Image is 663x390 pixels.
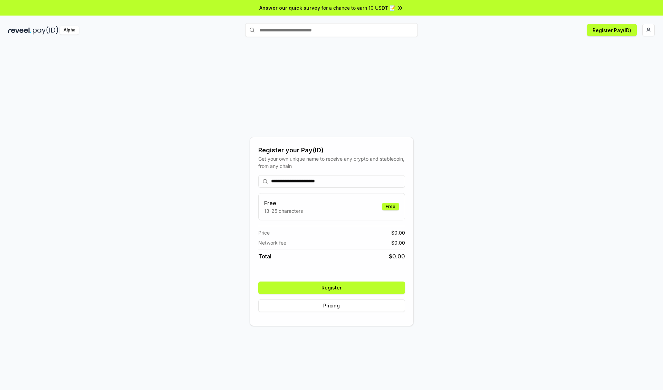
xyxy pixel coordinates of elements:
[258,239,286,246] span: Network fee
[33,26,58,35] img: pay_id
[259,4,320,11] span: Answer our quick survey
[587,24,637,36] button: Register Pay(ID)
[382,203,399,210] div: Free
[258,155,405,170] div: Get your own unique name to receive any crypto and stablecoin, from any chain
[258,252,271,260] span: Total
[258,145,405,155] div: Register your Pay(ID)
[389,252,405,260] span: $ 0.00
[258,229,270,236] span: Price
[60,26,79,35] div: Alpha
[391,229,405,236] span: $ 0.00
[391,239,405,246] span: $ 0.00
[264,207,303,215] p: 13-25 characters
[321,4,395,11] span: for a chance to earn 10 USDT 📝
[264,199,303,207] h3: Free
[258,282,405,294] button: Register
[258,299,405,312] button: Pricing
[8,26,31,35] img: reveel_dark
